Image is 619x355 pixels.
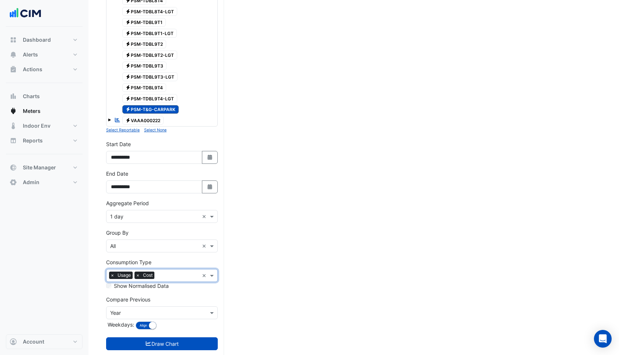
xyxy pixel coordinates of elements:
[114,117,121,123] fa-icon: Reportable
[23,122,50,130] span: Indoor Env
[125,85,131,90] fa-icon: Electricity
[202,242,208,250] span: Clear
[114,282,169,290] label: Show Normalised Data
[23,179,39,186] span: Admin
[106,199,149,207] label: Aggregate Period
[122,72,178,81] span: PSM-TDBL9T3-LGT
[106,140,131,148] label: Start Date
[10,51,17,58] app-icon: Alerts
[122,94,178,103] span: PSM-TDBL9T4-LGT
[10,179,17,186] app-icon: Admin
[6,32,83,47] button: Dashboard
[23,137,43,144] span: Reports
[10,164,17,171] app-icon: Site Manager
[106,229,129,237] label: Group By
[125,117,131,123] fa-icon: Electricity
[10,107,17,115] app-icon: Meters
[6,47,83,62] button: Alerts
[122,18,166,27] span: PSM-TDBL9T1
[122,29,177,38] span: PSM-TDBL9T1-LGT
[122,51,178,59] span: PSM-TDBL9T2-LGT
[23,51,38,58] span: Alerts
[106,258,151,266] label: Consumption Type
[23,36,51,44] span: Dashboard
[125,107,131,112] fa-icon: Electricity
[6,89,83,104] button: Charts
[6,118,83,133] button: Indoor Env
[144,127,167,133] button: Select None
[23,107,41,115] span: Meters
[122,83,167,92] span: PSM-TDBL9T4
[106,127,140,133] button: Select Reportable
[6,160,83,175] button: Site Manager
[207,154,213,161] fa-icon: Select Date
[116,272,133,279] span: Usage
[10,137,17,144] app-icon: Reports
[141,272,154,279] span: Cost
[122,62,167,70] span: PSM-TDBL9T3
[122,40,167,49] span: PSM-TDBL9T2
[106,337,218,350] button: Draw Chart
[125,8,131,14] fa-icon: Electricity
[6,175,83,190] button: Admin
[125,20,131,25] fa-icon: Electricity
[207,184,213,190] fa-icon: Select Date
[125,63,131,69] fa-icon: Electricity
[106,296,150,303] label: Compare Previous
[122,7,178,16] span: PSM-TDBL8T4-LGT
[106,170,128,177] label: End Date
[23,164,56,171] span: Site Manager
[23,93,40,100] span: Charts
[125,41,131,47] fa-icon: Electricity
[109,272,116,279] span: ×
[125,52,131,58] fa-icon: Electricity
[6,133,83,148] button: Reports
[10,66,17,73] app-icon: Actions
[10,36,17,44] app-icon: Dashboard
[144,128,167,132] small: Select None
[202,213,208,220] span: Clear
[6,334,83,349] button: Account
[134,272,141,279] span: ×
[23,338,44,345] span: Account
[6,62,83,77] button: Actions
[122,105,179,114] span: PSM-T&G-CARPARK
[9,6,42,21] img: Company Logo
[125,30,131,36] fa-icon: Electricity
[125,74,131,79] fa-icon: Electricity
[23,66,42,73] span: Actions
[125,96,131,101] fa-icon: Electricity
[202,272,208,279] span: Clear
[6,104,83,118] button: Meters
[10,122,17,130] app-icon: Indoor Env
[594,330,612,348] div: Open Intercom Messenger
[10,93,17,100] app-icon: Charts
[106,321,134,328] label: Weekdays:
[106,128,140,132] small: Select Reportable
[122,116,164,125] span: VAAA000222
